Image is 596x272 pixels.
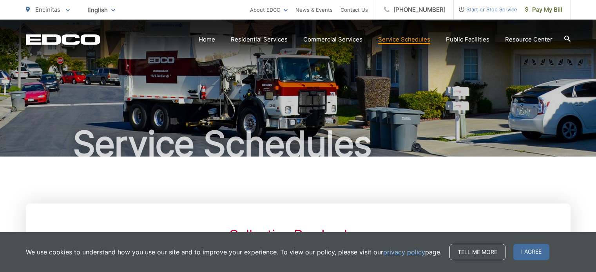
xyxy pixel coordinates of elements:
[26,124,571,164] h1: Service Schedules
[35,6,60,13] span: Encinitas
[446,35,489,44] a: Public Facilities
[513,244,549,260] span: I agree
[26,34,100,45] a: EDCD logo. Return to the homepage.
[26,247,442,257] p: We use cookies to understand how you use our site and to improve your experience. To view our pol...
[140,227,456,243] h2: Collection Day Lookup
[231,35,288,44] a: Residential Services
[449,244,505,260] a: Tell me more
[383,247,425,257] a: privacy policy
[295,5,333,14] a: News & Events
[82,3,121,17] span: English
[250,5,288,14] a: About EDCO
[303,35,362,44] a: Commercial Services
[505,35,553,44] a: Resource Center
[525,5,562,14] span: Pay My Bill
[341,5,368,14] a: Contact Us
[378,35,430,44] a: Service Schedules
[199,35,215,44] a: Home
